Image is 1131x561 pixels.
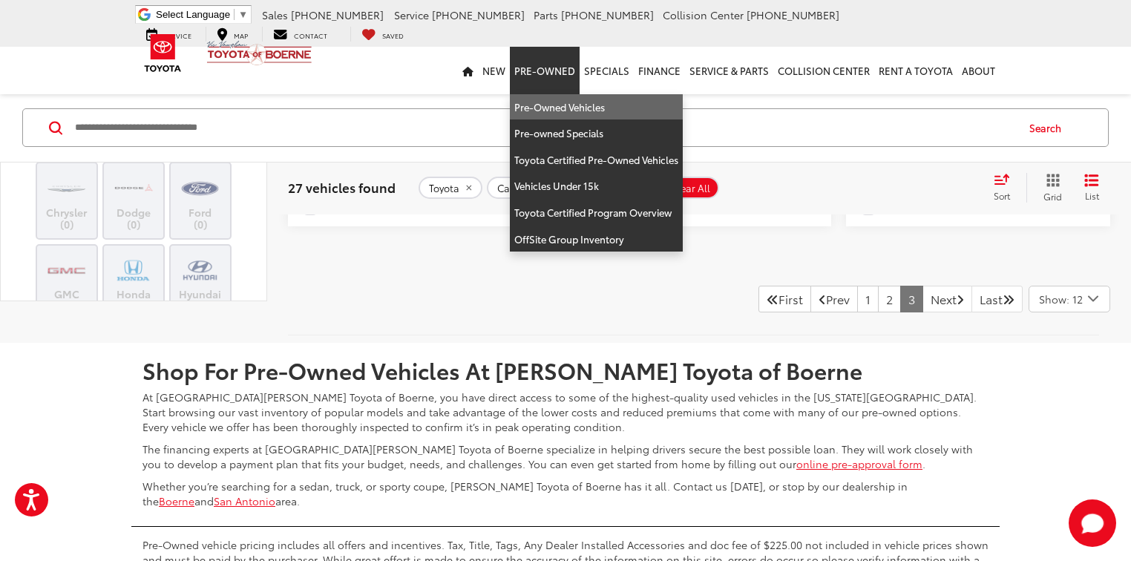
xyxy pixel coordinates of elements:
a: LastLast Page [971,286,1023,312]
span: Service [394,7,429,22]
a: Toyota Certified Pre-Owned Vehicles [510,147,683,174]
a: 1 [857,286,879,312]
span: Sales [262,7,288,22]
span: Toyota [429,183,459,194]
img: Vic Vaughan Toyota of Boerne in Boerne, TX) [113,171,154,206]
label: Dodge (0) [104,171,164,231]
a: Pre-Owned Vehicles [510,94,683,121]
label: GMC (0) [37,253,97,313]
svg: Start Chat [1069,499,1116,547]
a: Previous PagePrev [810,286,858,312]
p: The financing experts at [GEOGRAPHIC_DATA][PERSON_NAME] Toyota of Boerne specialize in helping dr... [142,442,989,471]
button: remove Toyota [419,177,482,199]
button: Search [1015,109,1083,146]
i: First Page [767,293,778,305]
a: Collision Center [773,47,874,94]
span: Grid [1043,190,1062,203]
a: First PageFirst [758,286,811,312]
button: remove Camry [487,177,550,199]
i: Previous Page [819,293,826,305]
span: 27 vehicles found [288,178,396,196]
span: ​ [234,9,235,20]
img: Vic Vaughan Toyota of Boerne in Boerne, TX) [113,253,154,288]
span: Sort [994,189,1010,202]
a: 2 [878,286,901,312]
i: Next Page [957,293,964,305]
a: Boerne [159,493,194,508]
span: Saved [382,30,404,40]
img: Vic Vaughan Toyota of Boerne in Boerne, TX) [180,171,220,206]
a: Home [458,47,478,94]
a: Toyota Certified Program Overview [510,200,683,226]
p: Whether you’re searching for a sedan, truck, or sporty coupe, [PERSON_NAME] Toyota of Boerne has ... [142,479,989,508]
img: Vic Vaughan Toyota of Boerne in Boerne, TX) [180,253,220,288]
span: Show: 12 [1039,292,1083,306]
a: Service & Parts: Opens in a new tab [685,47,773,94]
h2: Shop For Pre-Owned Vehicles At [PERSON_NAME] Toyota of Boerne [142,358,989,382]
span: [PHONE_NUMBER] [432,7,525,22]
span: ▼ [238,9,248,20]
a: Vehicles Under 15k [510,173,683,200]
label: Chrysler (0) [37,171,97,231]
button: Clear All [660,177,719,199]
a: About [957,47,1000,94]
span: [PHONE_NUMBER] [747,7,839,22]
a: My Saved Vehicles [350,27,415,42]
input: Search by Make, Model, or Keyword [73,110,1015,145]
a: OffSite Group Inventory [510,226,683,252]
i: Last Page [1003,293,1014,305]
button: Toggle Chat Window [1069,499,1116,547]
a: Select Language​ [156,9,248,20]
a: New [478,47,510,94]
button: Grid View [1026,173,1073,203]
a: Pre-Owned [510,47,580,94]
span: Collision Center [663,7,744,22]
label: Ford (0) [171,171,231,231]
a: 3 [900,286,923,312]
a: Service [135,27,203,42]
span: List [1084,189,1099,202]
a: Finance [634,47,685,94]
button: Select number of vehicles per page [1029,286,1110,312]
a: Pre-owned Specials [510,120,683,147]
a: online pre-approval form [796,456,922,471]
span: Clear All [671,183,710,194]
a: Rent a Toyota [874,47,957,94]
img: Vic Vaughan Toyota of Boerne in Boerne, TX) [46,171,87,206]
span: [PHONE_NUMBER] [291,7,384,22]
a: NextNext Page [922,286,972,312]
a: Specials [580,47,634,94]
span: Camry [497,183,527,194]
a: San Antonio [214,493,275,508]
span: Select Language [156,9,230,20]
label: Honda (0) [104,253,164,313]
p: At [GEOGRAPHIC_DATA][PERSON_NAME] Toyota of Boerne, you have direct access to some of the highest... [142,390,989,434]
a: Contact [262,27,338,42]
img: Vic Vaughan Toyota of Boerne [206,40,312,66]
button: List View [1073,173,1110,203]
span: [PHONE_NUMBER] [561,7,654,22]
img: Toyota [135,29,191,77]
a: Map [206,27,259,42]
label: Hyundai (0) [171,253,231,313]
img: Vic Vaughan Toyota of Boerne in Boerne, TX) [46,253,87,288]
span: Parts [534,7,558,22]
button: Select sort value [986,173,1026,203]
